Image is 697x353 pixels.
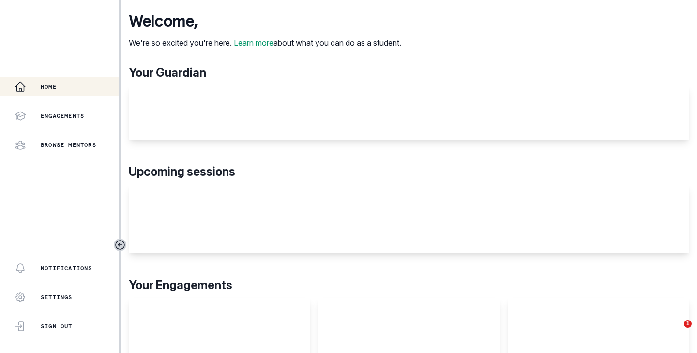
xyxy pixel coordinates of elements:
span: 1 [684,320,692,328]
button: Toggle sidebar [114,239,126,251]
p: Upcoming sessions [129,163,689,180]
p: Browse Mentors [41,141,96,149]
p: Your Engagements [129,276,689,294]
p: Notifications [41,264,92,272]
img: Curious Cardinals Logo [34,22,85,38]
p: Your Guardian [129,64,689,81]
p: Sign Out [41,322,73,330]
p: Welcome , [129,12,401,31]
p: Settings [41,293,73,301]
p: Home [41,83,57,91]
iframe: Intercom live chat [664,320,687,343]
p: We're so excited you're here. about what you can do as a student. [129,37,401,48]
a: Learn more [234,38,273,48]
p: Engagements [41,112,84,120]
